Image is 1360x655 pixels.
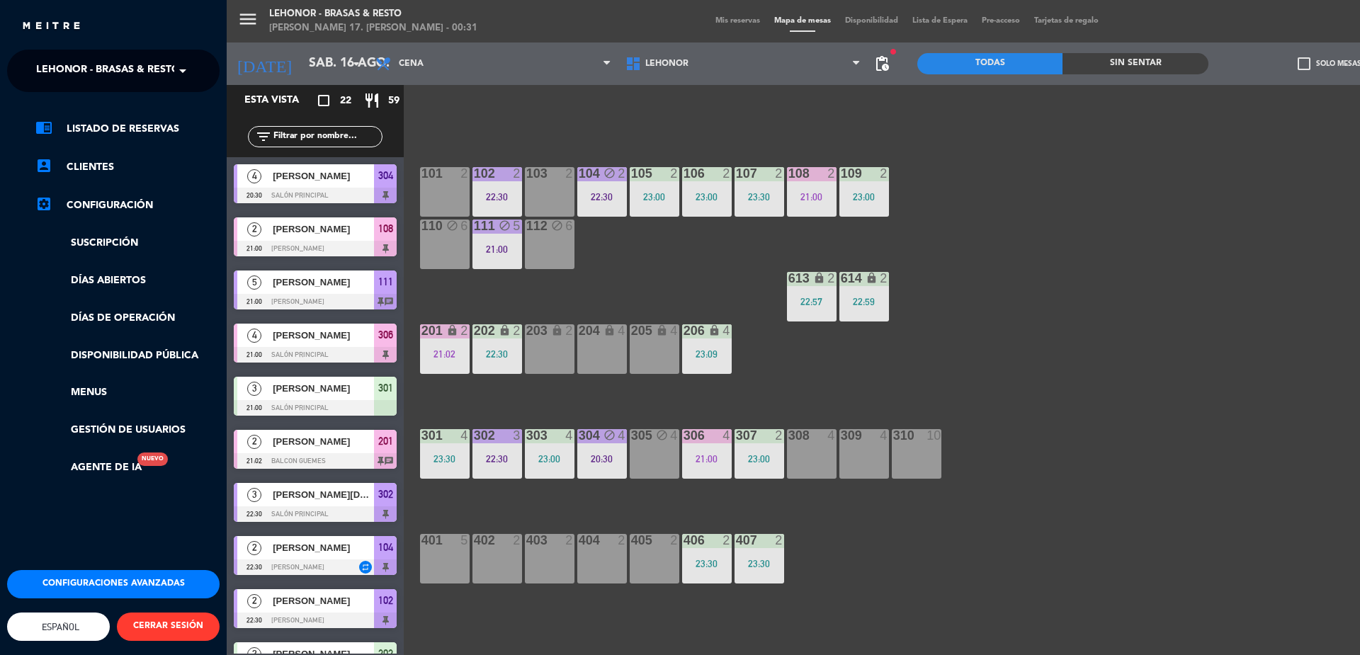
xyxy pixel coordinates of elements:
[247,222,261,237] span: 2
[273,434,374,449] span: [PERSON_NAME]
[873,55,890,72] span: pending_actions
[35,235,220,251] a: Suscripción
[35,120,220,137] a: chrome_reader_modeListado de Reservas
[378,539,393,556] span: 104
[388,93,399,109] span: 59
[247,382,261,396] span: 3
[273,275,374,290] span: [PERSON_NAME]
[35,348,220,364] a: Disponibilidad pública
[234,92,329,109] div: Esta vista
[247,541,261,555] span: 2
[117,613,220,641] button: CERRAR SESIÓN
[137,452,168,466] div: Nuevo
[35,460,142,476] a: Agente de IANuevo
[38,622,79,632] span: Español
[247,169,261,183] span: 4
[273,540,374,555] span: [PERSON_NAME]
[35,195,52,212] i: settings_applications
[378,167,393,184] span: 304
[35,422,220,438] a: Gestión de usuarios
[272,129,382,144] input: Filtrar por nombre...
[35,119,52,136] i: chrome_reader_mode
[35,197,220,214] a: Configuración
[247,275,261,290] span: 5
[36,56,180,86] span: Lehonor - Brasas & Resto
[247,435,261,449] span: 2
[378,326,393,343] span: 306
[7,570,220,598] button: Configuraciones avanzadas
[340,93,351,109] span: 22
[378,486,393,503] span: 302
[35,385,220,401] a: Menus
[35,157,52,174] i: account_box
[273,222,374,237] span: [PERSON_NAME]
[378,273,393,290] span: 111
[273,328,374,343] span: [PERSON_NAME]
[247,488,261,502] span: 3
[273,169,374,183] span: [PERSON_NAME]
[363,92,380,109] i: restaurant
[247,329,261,343] span: 4
[255,128,272,145] i: filter_list
[315,92,332,109] i: crop_square
[273,381,374,396] span: [PERSON_NAME]
[247,594,261,608] span: 2
[35,159,220,176] a: account_boxClientes
[21,21,81,32] img: MEITRE
[35,273,220,289] a: Días abiertos
[35,310,220,326] a: Días de Operación
[378,220,393,237] span: 108
[889,47,897,56] span: fiber_manual_record
[378,592,393,609] span: 102
[273,487,374,502] span: [PERSON_NAME][DATE]
[378,380,393,397] span: 301
[273,593,374,608] span: [PERSON_NAME]
[378,433,393,450] span: 201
